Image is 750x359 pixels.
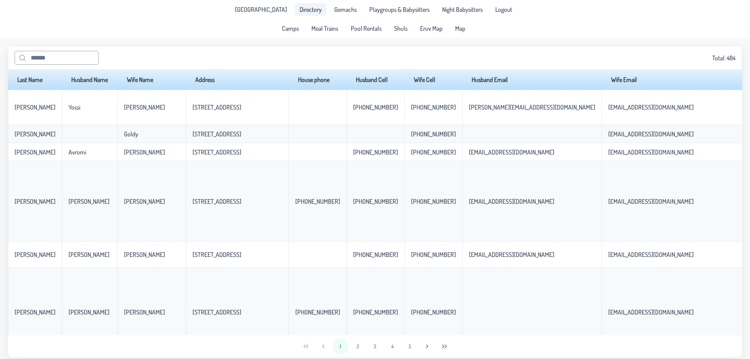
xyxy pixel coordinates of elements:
[608,308,694,316] p-celleditor: [EMAIL_ADDRESS][DOMAIN_NAME]
[411,251,456,259] p-celleditor: [PHONE_NUMBER]
[442,6,483,13] span: Night Babysitters
[351,25,381,32] span: Pool Rentals
[394,25,407,32] span: Shuls
[295,3,326,16] a: Directory
[420,25,443,32] span: Eruv Map
[295,308,340,316] p-celleditor: [PHONE_NUMBER]
[307,22,343,35] a: Meal Trains
[124,308,165,316] p-celleditor: [PERSON_NAME]
[469,197,554,205] p-celleditor: [EMAIL_ADDRESS][DOMAIN_NAME]
[495,6,512,13] span: Logout
[369,6,430,13] span: Playgroups & Babysitters
[353,197,398,205] p-celleditor: [PHONE_NUMBER]
[69,251,109,259] p-celleditor: [PERSON_NAME]
[15,103,56,111] p-celleditor: [PERSON_NAME]
[455,25,465,32] span: Map
[404,69,462,90] th: Wife Cell
[608,251,694,259] p-celleditor: [EMAIL_ADDRESS][DOMAIN_NAME]
[230,3,292,16] a: [GEOGRAPHIC_DATA]
[277,22,304,35] a: Camps
[469,251,554,259] p-celleditor: [EMAIL_ADDRESS][DOMAIN_NAME]
[282,25,299,32] span: Camps
[300,6,322,13] span: Directory
[193,148,241,156] p-celleditor: [STREET_ADDRESS]
[450,22,470,35] a: Map
[193,308,241,316] p-celleditor: [STREET_ADDRESS]
[193,103,241,111] p-celleditor: [STREET_ADDRESS]
[15,51,735,65] div: Total: 484
[333,339,348,354] button: 1
[353,251,398,259] p-celleditor: [PHONE_NUMBER]
[117,69,186,90] th: Wife Name
[186,69,289,90] th: Address
[69,308,109,316] p-celleditor: [PERSON_NAME]
[289,69,346,90] th: House phone
[193,130,241,138] p-celleditor: [STREET_ADDRESS]
[365,3,434,16] a: Playgroups & Babysitters
[385,339,400,354] button: 4
[608,130,694,138] p-celleditor: [EMAIL_ADDRESS][DOMAIN_NAME]
[346,22,386,35] a: Pool Rentals
[350,339,366,354] button: 2
[334,6,357,13] span: Gemachs
[15,251,56,259] p-celleditor: [PERSON_NAME]
[15,197,56,205] p-celleditor: [PERSON_NAME]
[311,25,338,32] span: Meal Trains
[124,103,165,111] p-celleditor: [PERSON_NAME]
[69,148,86,156] p-celleditor: Avromi
[608,103,694,111] p-celleditor: [EMAIL_ADDRESS][DOMAIN_NAME]
[69,197,109,205] p-celleditor: [PERSON_NAME]
[124,197,165,205] p-celleditor: [PERSON_NAME]
[437,3,487,16] a: Night Babysitters
[8,69,62,90] th: Last Name
[15,148,56,156] p-celleditor: [PERSON_NAME]
[235,6,287,13] span: [GEOGRAPHIC_DATA]
[608,148,694,156] p-celleditor: [EMAIL_ADDRESS][DOMAIN_NAME]
[402,339,418,354] button: 5
[437,339,452,354] button: Last Page
[124,251,165,259] p-celleditor: [PERSON_NAME]
[411,148,456,156] p-celleditor: [PHONE_NUMBER]
[69,103,80,111] p-celleditor: Yossi
[62,69,117,90] th: Husband Name
[346,69,404,90] th: Husband Cell
[353,103,398,111] p-celleditor: [PHONE_NUMBER]
[193,197,241,205] p-celleditor: [STREET_ADDRESS]
[15,130,56,138] p-celleditor: [PERSON_NAME]
[491,3,517,16] li: Logout
[419,339,435,354] button: Next Page
[411,130,456,138] p-celleditor: [PHONE_NUMBER]
[295,197,340,205] p-celleditor: [PHONE_NUMBER]
[353,308,398,316] p-celleditor: [PHONE_NUMBER]
[15,308,56,316] p-celleditor: [PERSON_NAME]
[608,197,694,205] p-celleditor: [EMAIL_ADDRESS][DOMAIN_NAME]
[411,308,456,316] p-celleditor: [PHONE_NUMBER]
[389,22,412,35] a: Shuls
[330,3,361,16] a: Gemachs
[411,197,456,205] p-celleditor: [PHONE_NUMBER]
[411,103,456,111] p-celleditor: [PHONE_NUMBER]
[353,148,398,156] p-celleditor: [PHONE_NUMBER]
[230,3,292,16] li: Pine Lake Park
[469,148,554,156] p-celleditor: [EMAIL_ADDRESS][DOMAIN_NAME]
[124,148,165,156] p-celleditor: [PERSON_NAME]
[193,251,241,259] p-celleditor: [STREET_ADDRESS]
[367,339,383,354] button: 3
[462,69,602,90] th: Husband Email
[469,103,595,111] p-celleditor: [PERSON_NAME][EMAIL_ADDRESS][DOMAIN_NAME]
[415,22,447,35] a: Eruv Map
[124,130,138,138] p-celleditor: Goldy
